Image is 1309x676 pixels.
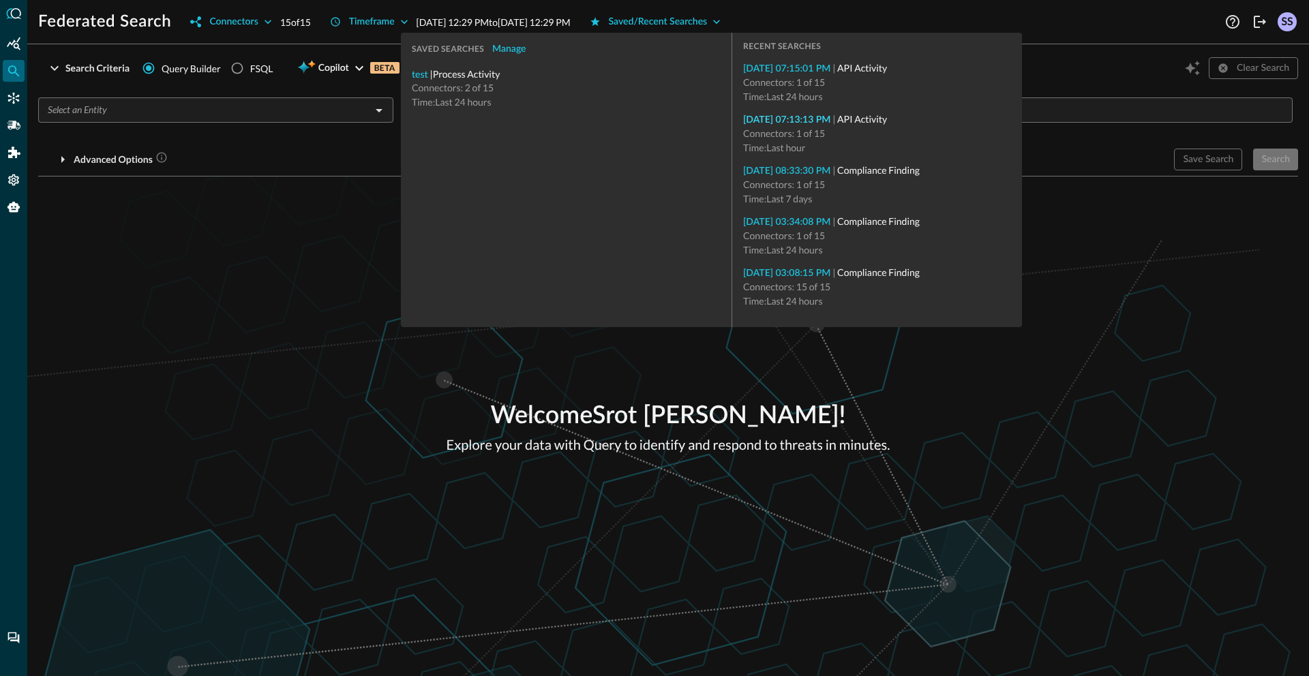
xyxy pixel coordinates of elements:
p: BETA [370,62,400,74]
p: [DATE] 12:29 PM to [DATE] 12:29 PM [417,15,571,29]
p: Welcome Srot [PERSON_NAME] ! [447,398,890,435]
button: Logout [1249,11,1271,33]
input: Select an Entity [42,102,367,119]
span: Compliance Finding [837,266,920,278]
span: | [830,113,887,125]
div: Timeframe [349,14,395,31]
button: CopilotBETA [289,57,407,79]
div: Chat [3,627,25,649]
a: [DATE] 03:34:08 PM [743,217,830,227]
span: Copilot [318,60,349,77]
span: Connectors: 15 of 15 [743,281,830,292]
span: Time: Last 7 days [743,193,812,204]
div: Connectors [3,87,25,109]
button: Timeframe [322,11,417,33]
div: Connectors [209,14,258,31]
span: | [830,164,919,176]
span: API Activity [837,113,887,125]
span: Connectors: 1 of 15 [743,230,825,241]
span: API Activity [837,62,887,74]
div: Manage [492,41,526,58]
div: SS [1278,12,1297,31]
button: Help [1222,11,1244,33]
a: test [412,70,428,80]
span: Compliance Finding [837,215,920,227]
button: Advanced Options [38,149,176,170]
span: Connectors: 1 of 15 [743,179,825,190]
span: Compliance Finding [837,164,920,176]
div: Search Criteria [65,60,130,77]
span: Time: Last 24 hours [743,244,823,256]
span: | [830,62,887,74]
span: SAVED SEARCHES [412,44,484,54]
button: Search Criteria [38,57,138,79]
span: Connectors: 1 of 15 [743,127,825,139]
a: [DATE] 07:13:13 PM [743,115,830,125]
span: Connectors: 2 of 15 [412,82,494,93]
span: Connectors: 1 of 15 [743,76,825,88]
button: Manage [484,38,535,60]
span: RECENT SEARCHES [743,41,821,51]
span: Time: Last 24 hours [743,295,823,307]
div: Summary Insights [3,33,25,55]
div: Saved/Recent Searches [609,14,708,31]
div: Addons [3,142,25,164]
a: [DATE] 03:08:15 PM [743,268,830,278]
div: Pipelines [3,114,25,136]
div: Advanced Options [74,151,168,168]
div: Settings [3,169,25,191]
button: Saved/Recent Searches [582,11,729,33]
button: Connectors [182,11,280,33]
p: 15 of 15 [280,15,311,29]
div: Query Agent [3,196,25,218]
p: Explore your data with Query to identify and respond to threats in minutes. [447,435,890,455]
div: Federated Search [3,60,25,82]
span: Time: Last 24 hours [412,96,492,108]
span: Time: Last 24 hours [743,91,823,102]
span: | Process Activity [428,68,500,80]
span: Time: Last hour [743,142,806,153]
button: Open [370,101,389,120]
div: FSQL [250,61,273,76]
a: [DATE] 08:33:30 PM [743,166,830,176]
a: [DATE] 07:15:01 PM [743,64,830,74]
h1: Federated Search [38,11,171,33]
span: | [830,215,919,227]
span: | [830,266,919,278]
span: Query Builder [162,61,221,76]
